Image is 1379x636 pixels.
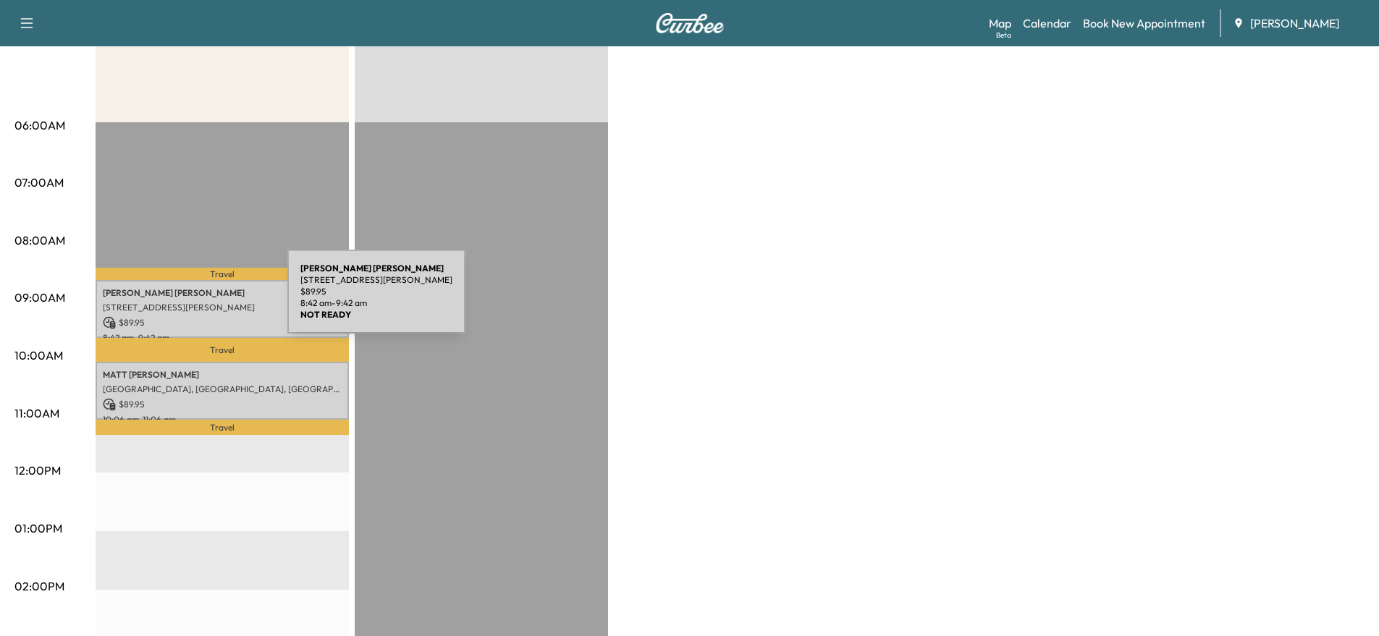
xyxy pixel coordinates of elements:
[1023,14,1071,32] a: Calendar
[14,289,65,306] p: 09:00AM
[300,263,444,274] b: [PERSON_NAME] [PERSON_NAME]
[103,383,342,395] p: [GEOGRAPHIC_DATA], [GEOGRAPHIC_DATA], [GEOGRAPHIC_DATA]
[996,30,1011,41] div: Beta
[103,302,342,313] p: [STREET_ADDRESS][PERSON_NAME]
[14,174,64,191] p: 07:00AM
[300,274,452,286] p: [STREET_ADDRESS][PERSON_NAME]
[103,287,342,299] p: [PERSON_NAME] [PERSON_NAME]
[14,577,64,595] p: 02:00PM
[103,398,342,411] p: $ 89.95
[300,309,351,320] b: NOT READY
[103,369,342,381] p: MATT [PERSON_NAME]
[14,462,61,479] p: 12:00PM
[103,332,342,344] p: 8:42 am - 9:42 am
[14,232,65,249] p: 08:00AM
[14,404,59,422] p: 11:00AM
[1083,14,1205,32] a: Book New Appointment
[96,338,349,361] p: Travel
[14,520,62,537] p: 01:00PM
[300,286,452,297] p: $ 89.95
[103,316,342,329] p: $ 89.95
[96,268,349,279] p: Travel
[103,414,342,425] p: 10:06 am - 11:06 am
[300,297,452,309] p: 8:42 am - 9:42 am
[14,116,65,134] p: 06:00AM
[989,14,1011,32] a: MapBeta
[14,347,63,364] p: 10:00AM
[1250,14,1339,32] span: [PERSON_NAME]
[96,420,349,434] p: Travel
[655,13,725,33] img: Curbee Logo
